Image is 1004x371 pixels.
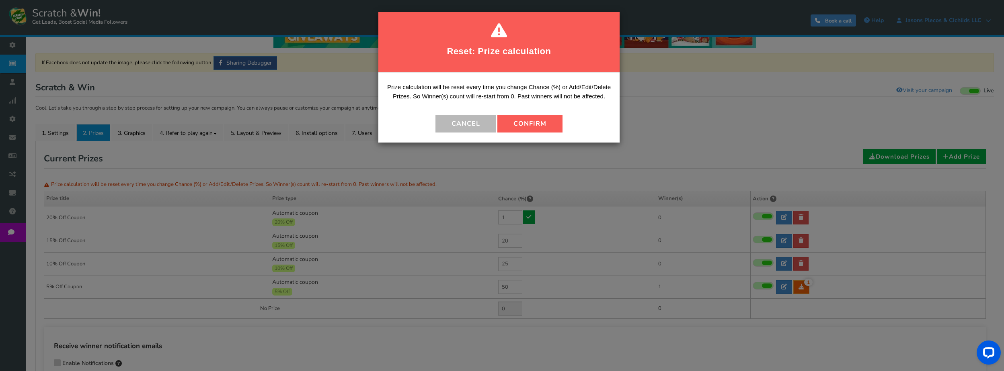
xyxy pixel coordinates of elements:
[497,115,563,132] button: Confirm
[388,40,610,62] h2: Reset: Prize calculation
[970,337,1004,371] iframe: LiveChat chat widget
[435,115,496,132] button: Cancel
[384,83,614,107] p: Prize calculation will be reset every time you change Chance (%) or Add/Edit/Delete Prizes. So Wi...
